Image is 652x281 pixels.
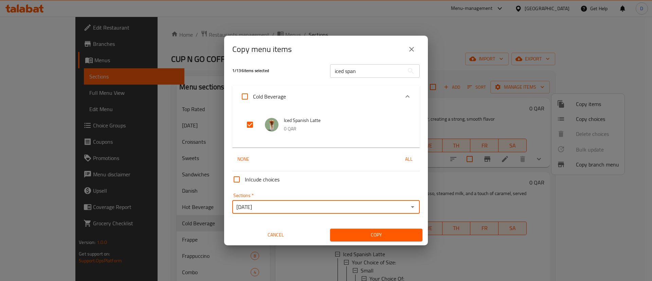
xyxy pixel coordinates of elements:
img: Iced Spanish Latte [265,118,278,131]
button: Cancel [230,229,322,241]
button: Open [408,202,417,212]
input: Search in items [330,64,404,78]
button: Copy [330,229,422,241]
h2: Copy menu items [232,44,292,55]
span: Inlcude choices [245,175,279,183]
input: Select section [234,202,406,212]
button: All [398,153,420,165]
p: 0 QAR [284,125,406,133]
span: Copy [336,231,417,239]
span: All [401,155,417,163]
label: Acknowledge [237,88,286,105]
span: Iced Spanish Latte [284,116,406,125]
span: Cancel [232,231,319,239]
span: Cold Beverage [253,91,286,102]
button: close [403,41,420,57]
div: Expand [232,107,420,147]
div: Expand [232,86,420,107]
button: None [232,153,254,165]
span: None [235,155,251,163]
h5: 1 / 136 items selected [232,68,322,74]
